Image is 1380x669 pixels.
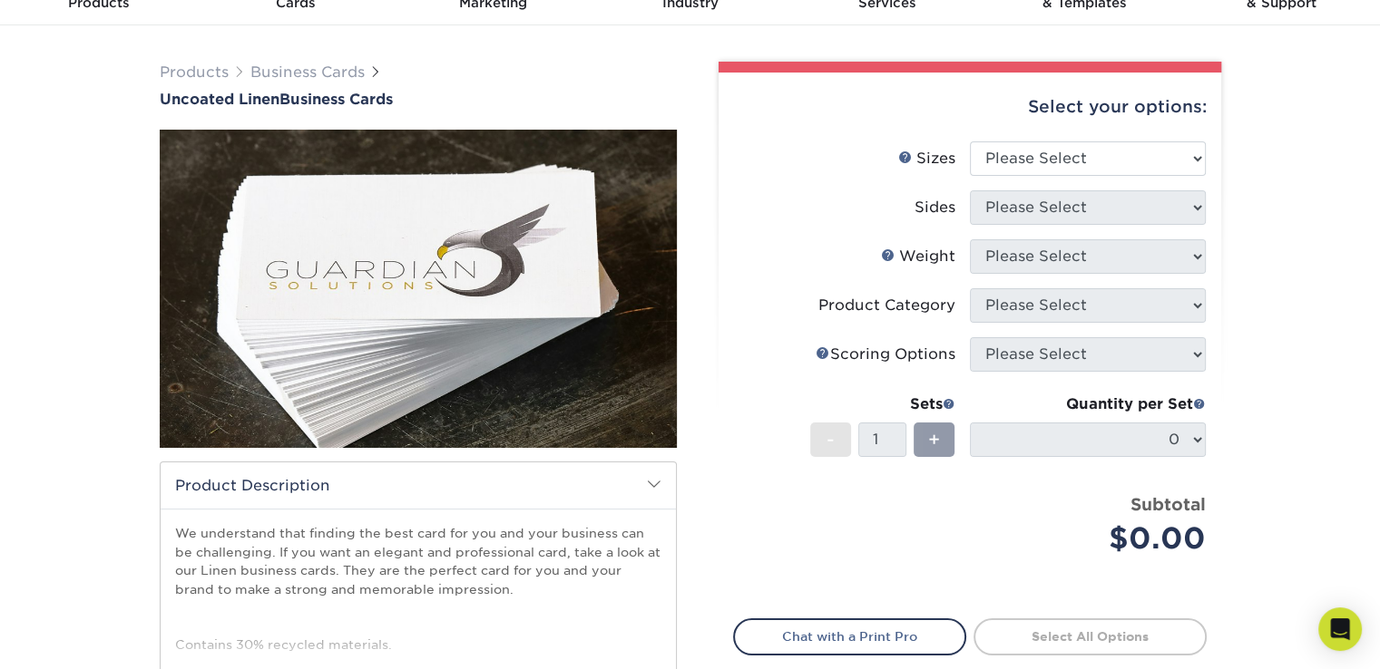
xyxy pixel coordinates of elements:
h2: Product Description [161,462,676,509]
div: Sides [915,197,955,218]
span: + [928,426,940,453]
div: Sizes [898,148,955,170]
div: Product Category [818,295,955,316]
a: Business Cards [250,63,365,81]
a: Uncoated LinenBusiness Cards [160,91,677,108]
div: Scoring Options [816,344,955,365]
strong: Subtotal [1130,494,1206,514]
img: Uncoated Linen 01 [160,30,677,547]
div: $0.00 [984,517,1206,560]
div: Select your options: [733,73,1207,141]
span: - [827,426,835,453]
div: Open Intercom Messenger [1318,607,1362,651]
div: Weight [881,246,955,267]
a: Chat with a Print Pro [733,618,966,654]
div: Sets [810,393,955,415]
div: Quantity per Set [970,393,1206,415]
a: Select All Options [974,618,1207,654]
span: Uncoated Linen [160,91,279,108]
h1: Business Cards [160,91,677,108]
a: Products [160,63,229,81]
